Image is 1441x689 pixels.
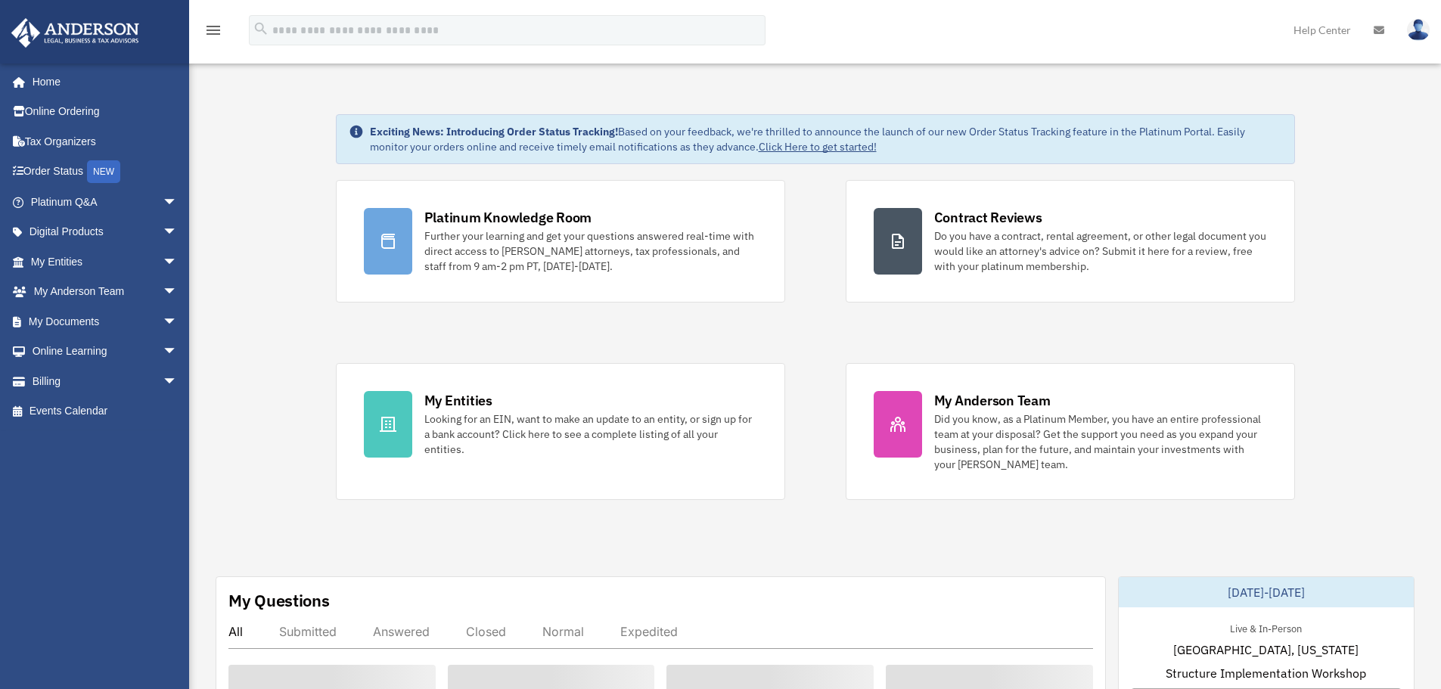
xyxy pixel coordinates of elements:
i: search [253,20,269,37]
span: arrow_drop_down [163,217,193,248]
a: My Documentsarrow_drop_down [11,306,200,337]
div: My Entities [424,391,492,410]
a: Billingarrow_drop_down [11,366,200,396]
span: arrow_drop_down [163,366,193,397]
span: Structure Implementation Workshop [1166,664,1366,682]
div: My Questions [228,589,330,612]
div: Platinum Knowledge Room [424,208,592,227]
span: arrow_drop_down [163,247,193,278]
a: My Anderson Team Did you know, as a Platinum Member, you have an entire professional team at your... [846,363,1295,500]
a: Contract Reviews Do you have a contract, rental agreement, or other legal document you would like... [846,180,1295,303]
div: My Anderson Team [934,391,1051,410]
a: Tax Organizers [11,126,200,157]
div: Do you have a contract, rental agreement, or other legal document you would like an attorney's ad... [934,228,1267,274]
div: Based on your feedback, we're thrilled to announce the launch of our new Order Status Tracking fe... [370,124,1282,154]
span: arrow_drop_down [163,337,193,368]
span: arrow_drop_down [163,277,193,308]
span: arrow_drop_down [163,306,193,337]
strong: Exciting News: Introducing Order Status Tracking! [370,125,618,138]
div: [DATE]-[DATE] [1119,577,1414,607]
span: arrow_drop_down [163,187,193,218]
div: Contract Reviews [934,208,1042,227]
div: Further your learning and get your questions answered real-time with direct access to [PERSON_NAM... [424,228,757,274]
div: Submitted [279,624,337,639]
a: Platinum Q&Aarrow_drop_down [11,187,200,217]
a: Platinum Knowledge Room Further your learning and get your questions answered real-time with dire... [336,180,785,303]
div: Normal [542,624,584,639]
a: menu [204,26,222,39]
span: [GEOGRAPHIC_DATA], [US_STATE] [1173,641,1359,659]
a: Online Learningarrow_drop_down [11,337,200,367]
a: Click Here to get started! [759,140,877,154]
img: Anderson Advisors Platinum Portal [7,18,144,48]
div: Closed [466,624,506,639]
a: Home [11,67,193,97]
div: NEW [87,160,120,183]
div: Did you know, as a Platinum Member, you have an entire professional team at your disposal? Get th... [934,411,1267,472]
div: Answered [373,624,430,639]
div: Looking for an EIN, want to make an update to an entity, or sign up for a bank account? Click her... [424,411,757,457]
a: Order StatusNEW [11,157,200,188]
img: User Pic [1407,19,1430,41]
a: My Entities Looking for an EIN, want to make an update to an entity, or sign up for a bank accoun... [336,363,785,500]
a: Online Ordering [11,97,200,127]
a: My Anderson Teamarrow_drop_down [11,277,200,307]
div: All [228,624,243,639]
div: Live & In-Person [1218,619,1314,635]
a: Digital Productsarrow_drop_down [11,217,200,247]
i: menu [204,21,222,39]
a: Events Calendar [11,396,200,427]
a: My Entitiesarrow_drop_down [11,247,200,277]
div: Expedited [620,624,678,639]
